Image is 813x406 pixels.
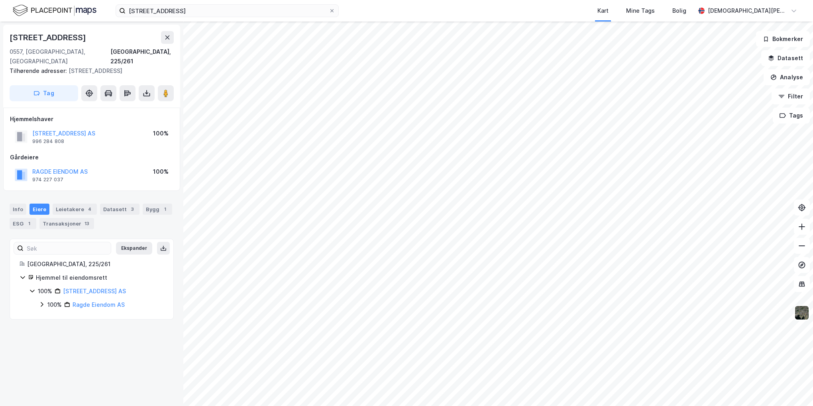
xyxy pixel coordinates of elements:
div: 0557, [GEOGRAPHIC_DATA], [GEOGRAPHIC_DATA] [10,47,110,66]
div: 974 227 037 [32,177,63,183]
div: [DEMOGRAPHIC_DATA][PERSON_NAME] [708,6,787,16]
div: 996 284 808 [32,138,64,145]
div: Mine Tags [626,6,655,16]
div: [STREET_ADDRESS] [10,31,88,44]
div: 3 [128,205,136,213]
div: 100% [47,300,62,310]
button: Filter [772,88,810,104]
div: [GEOGRAPHIC_DATA], 225/261 [110,47,174,66]
div: Info [10,204,26,215]
div: Hjemmelshaver [10,114,173,124]
div: Leietakere [53,204,97,215]
div: 1 [161,205,169,213]
div: 100% [153,129,169,138]
button: Tag [10,85,78,101]
div: ESG [10,218,36,229]
a: [STREET_ADDRESS] AS [63,288,126,294]
div: [GEOGRAPHIC_DATA], 225/261 [27,259,164,269]
button: Tags [773,108,810,124]
a: Ragde Eiendom AS [73,301,125,308]
div: Eiere [29,204,49,215]
div: 100% [38,286,52,296]
span: Tilhørende adresser: [10,67,69,74]
input: Søk på adresse, matrikkel, gårdeiere, leietakere eller personer [126,5,329,17]
button: Analyse [764,69,810,85]
div: 13 [83,220,91,228]
button: Datasett [761,50,810,66]
div: 100% [153,167,169,177]
div: 1 [25,220,33,228]
img: 9k= [794,305,809,320]
iframe: Chat Widget [773,368,813,406]
div: Datasett [100,204,139,215]
img: logo.f888ab2527a4732fd821a326f86c7f29.svg [13,4,96,18]
div: 4 [86,205,94,213]
div: Bygg [143,204,172,215]
button: Ekspander [116,242,152,255]
button: Bokmerker [756,31,810,47]
div: Transaksjoner [39,218,94,229]
div: [STREET_ADDRESS] [10,66,167,76]
div: Bolig [672,6,686,16]
div: Kart [597,6,609,16]
input: Søk [24,242,111,254]
div: Gårdeiere [10,153,173,162]
div: Hjemmel til eiendomsrett [36,273,164,282]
